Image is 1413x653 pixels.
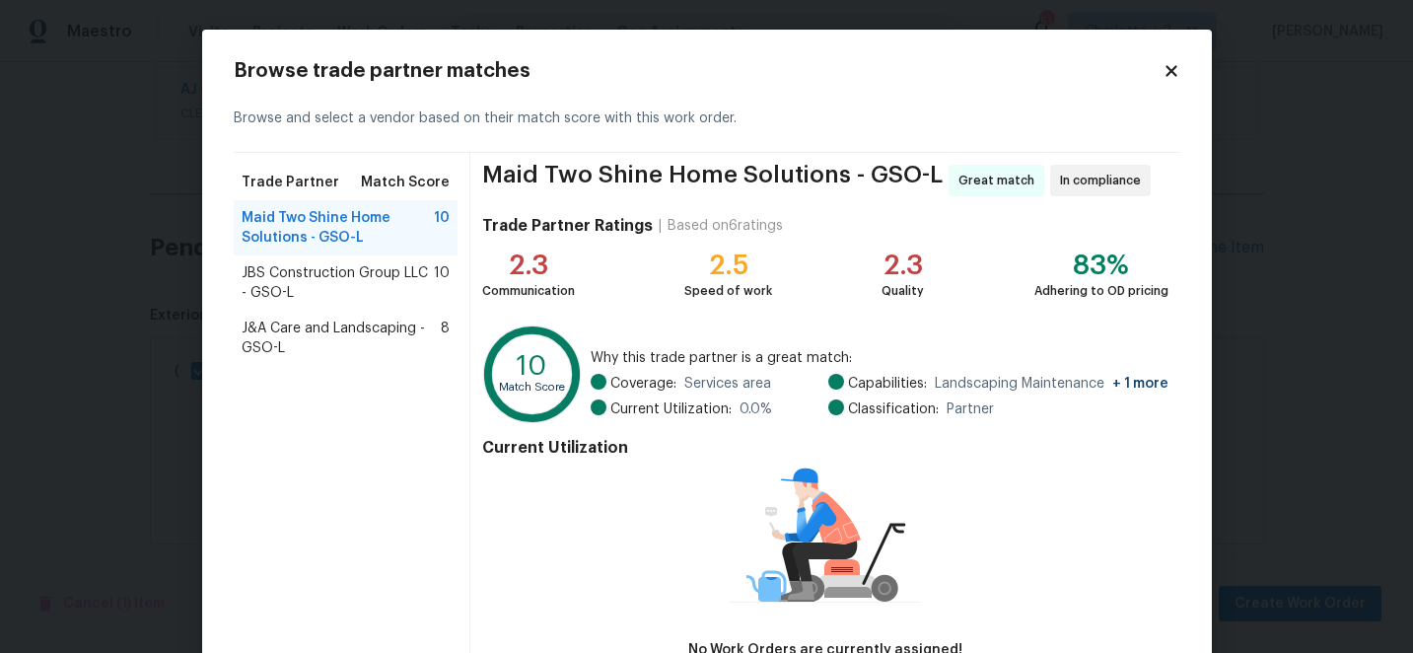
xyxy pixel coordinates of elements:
[242,208,435,248] span: Maid Two Shine Home Solutions - GSO-L
[1034,281,1168,301] div: Adhering to OD pricing
[482,216,653,236] h4: Trade Partner Ratings
[653,216,668,236] div: |
[684,255,772,275] div: 2.5
[848,399,939,419] span: Classification:
[882,255,924,275] div: 2.3
[361,173,450,192] span: Match Score
[1034,255,1168,275] div: 83%
[740,399,772,419] span: 0.0 %
[610,399,732,419] span: Current Utilization:
[591,348,1168,368] span: Why this trade partner is a great match:
[947,399,994,419] span: Partner
[668,216,783,236] div: Based on 6 ratings
[441,319,450,358] span: 8
[610,374,676,394] span: Coverage:
[684,281,772,301] div: Speed of work
[434,208,450,248] span: 10
[234,61,1163,81] h2: Browse trade partner matches
[1060,171,1149,190] span: In compliance
[234,85,1180,153] div: Browse and select a vendor based on their match score with this work order.
[935,374,1168,394] span: Landscaping Maintenance
[482,165,943,196] span: Maid Two Shine Home Solutions - GSO-L
[684,374,771,394] span: Services area
[482,438,1167,458] h4: Current Utilization
[1112,377,1168,391] span: + 1 more
[482,255,575,275] div: 2.3
[500,382,566,393] text: Match Score
[242,319,442,358] span: J&A Care and Landscaping - GSO-L
[434,263,450,303] span: 10
[242,173,339,192] span: Trade Partner
[518,352,548,380] text: 10
[958,171,1042,190] span: Great match
[242,263,435,303] span: JBS Construction Group LLC - GSO-L
[848,374,927,394] span: Capabilities:
[882,281,924,301] div: Quality
[482,281,575,301] div: Communication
